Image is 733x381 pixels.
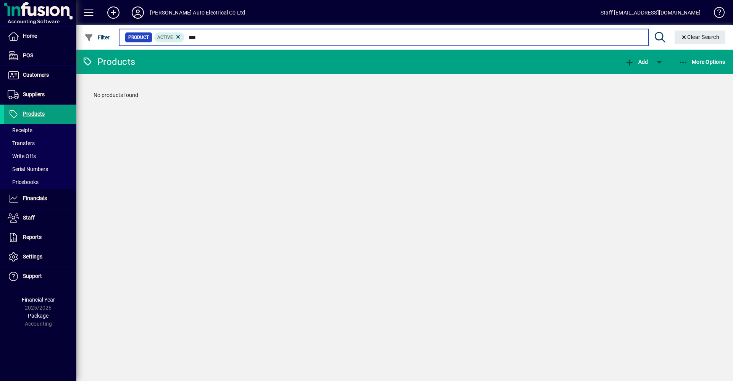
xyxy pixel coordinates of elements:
a: POS [4,46,76,65]
button: Profile [126,6,150,19]
span: Customers [23,72,49,78]
a: Suppliers [4,85,76,104]
a: Pricebooks [4,176,76,189]
span: Home [23,33,37,39]
div: Products [82,56,135,68]
span: Financials [23,195,47,201]
span: More Options [679,59,725,65]
a: Home [4,27,76,46]
button: Clear [675,31,726,44]
span: Receipts [8,127,32,133]
button: Add [101,6,126,19]
span: Products [23,111,45,117]
mat-chip: Activation Status: Active [154,32,185,42]
button: Filter [82,31,112,44]
span: Settings [23,253,42,260]
button: More Options [677,55,727,69]
a: Financials [4,189,76,208]
a: Staff [4,208,76,228]
span: Staff [23,215,35,221]
a: Settings [4,247,76,266]
span: Suppliers [23,91,45,97]
span: Active [157,35,173,40]
span: Product [128,34,149,41]
span: Write Offs [8,153,36,159]
a: Receipts [4,124,76,137]
span: Clear Search [681,34,720,40]
div: No products found [86,84,723,107]
span: Pricebooks [8,179,39,185]
span: Financial Year [22,297,55,303]
a: Reports [4,228,76,247]
span: Package [28,313,48,319]
a: Customers [4,66,76,85]
div: Staff [EMAIL_ADDRESS][DOMAIN_NAME] [601,6,701,19]
a: Support [4,267,76,286]
a: Knowledge Base [708,2,723,26]
span: Transfers [8,140,35,146]
a: Transfers [4,137,76,150]
span: Reports [23,234,42,240]
div: [PERSON_NAME] Auto Electrical Co Ltd [150,6,245,19]
a: Serial Numbers [4,163,76,176]
button: Add [623,55,650,69]
a: Write Offs [4,150,76,163]
span: Filter [84,34,110,40]
span: Support [23,273,42,279]
span: POS [23,52,33,58]
span: Serial Numbers [8,166,48,172]
span: Add [625,59,648,65]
